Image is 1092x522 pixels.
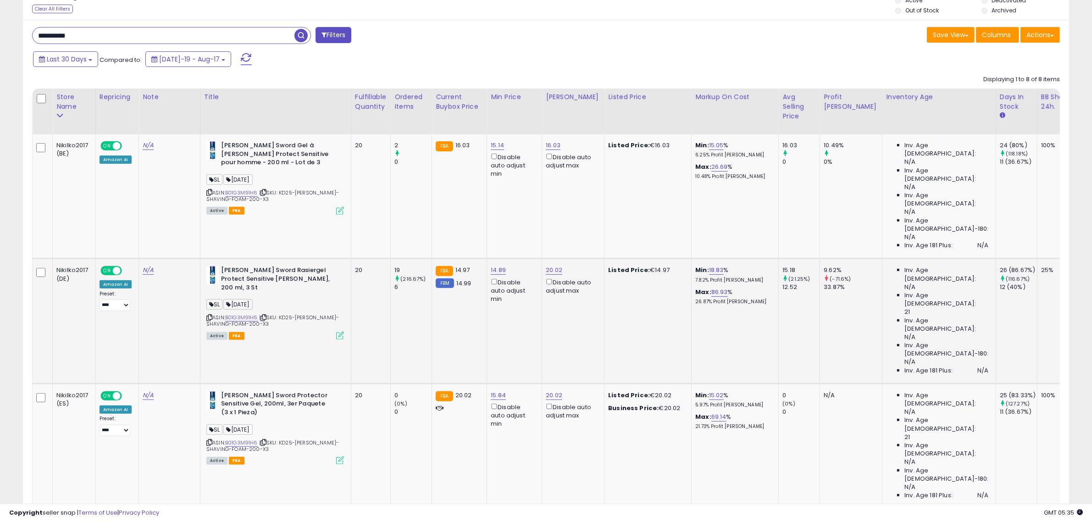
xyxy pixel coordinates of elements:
small: FBA [436,266,453,276]
div: 19 [394,266,432,274]
a: Privacy Policy [119,508,159,517]
span: Inv. Age 181 Plus: [904,241,953,250]
div: 26 (86.67%) [1000,266,1037,274]
div: 0 [394,408,432,416]
div: % [695,163,771,180]
div: Disable auto adjust max [546,402,597,420]
label: Archived [992,6,1017,14]
label: Out of Stock [905,6,939,14]
div: Listed Price [608,92,687,102]
span: Inv. Age [DEMOGRAPHIC_DATA]-180: [904,341,988,358]
div: Nikilko2017 (DE) [56,266,89,283]
span: N/A [904,183,915,191]
div: BB Share 24h. [1041,92,1075,111]
p: 5.97% Profit [PERSON_NAME] [695,402,771,408]
span: N/A [904,283,915,291]
div: N/A [824,391,875,400]
span: FBA [229,332,244,340]
div: Ordered Items [394,92,428,111]
button: Actions [1020,27,1060,43]
div: 11 (36.67%) [1000,408,1037,416]
span: N/A [904,233,915,241]
div: €20.02 [608,404,684,412]
span: | SKU: KD25-[PERSON_NAME]-SHAVING-FOAM-200-X3 [206,189,339,203]
div: % [695,413,771,430]
span: 21 [904,308,910,316]
b: Max: [695,288,711,296]
a: N/A [143,266,154,275]
div: €16.03 [608,141,684,150]
div: Amazon AI [100,155,132,164]
div: Amazon AI [100,405,132,414]
div: 0% [824,158,882,166]
div: Disable auto adjust min [491,152,535,178]
div: 100% [1041,141,1071,150]
p: 26.87% Profit [PERSON_NAME] [695,299,771,305]
span: N/A [904,408,915,416]
div: 9.62% [824,266,882,274]
img: 41F8kfCSLOL._SL40_.jpg [206,141,219,160]
a: 15.14 [491,141,504,150]
a: 86.93 [711,288,728,297]
small: (216.67%) [400,275,426,283]
b: Min: [695,141,709,150]
span: SL [206,174,222,185]
small: FBA [436,141,453,151]
span: Inv. Age [DEMOGRAPHIC_DATA]: [904,317,988,333]
span: Inv. Age [DEMOGRAPHIC_DATA]: [904,191,988,208]
div: ASIN: [206,266,344,339]
span: Last 30 Days [47,55,87,64]
div: Nikilko2017 (ES) [56,391,89,408]
a: 15.05 [709,141,724,150]
a: N/A [143,391,154,400]
span: N/A [977,491,988,500]
span: N/A [904,158,915,166]
div: 25 (83.33%) [1000,391,1037,400]
span: ON [101,267,113,275]
div: % [695,141,771,158]
div: seller snap | | [9,509,159,517]
a: N/A [143,141,154,150]
span: SL [206,424,222,435]
a: 18.83 [709,266,724,275]
div: 100% [1041,391,1071,400]
b: Max: [695,162,711,171]
b: Min: [695,266,709,274]
small: (21.25%) [788,275,810,283]
div: 16.03 [782,141,820,150]
span: 20.02 [455,391,472,400]
span: All listings currently available for purchase on Amazon [206,457,227,465]
img: 41F8kfCSLOL._SL40_.jpg [206,391,219,410]
span: | SKU: KD25-[PERSON_NAME]-SHAVING-FOAM-200-X3 [206,314,339,328]
span: | SKU: KD25-[PERSON_NAME]-SHAVING-FOAM-200-X3 [206,439,339,453]
b: Listed Price: [608,266,650,274]
button: Save View [927,27,975,43]
div: 0 [394,391,432,400]
span: N/A [904,483,915,491]
div: % [695,266,771,283]
div: % [695,391,771,408]
button: Last 30 Days [33,51,98,67]
b: Business Price: [608,404,659,412]
div: 20 [355,391,383,400]
a: 14.89 [491,266,506,275]
div: Repricing [100,92,135,102]
span: N/A [904,458,915,466]
a: Terms of Use [78,508,117,517]
span: ON [101,392,113,400]
small: (0%) [782,400,795,407]
div: % [695,288,771,305]
span: [DATE] [223,424,252,435]
a: 15.84 [491,391,506,400]
div: [PERSON_NAME] [546,92,600,102]
div: Current Buybox Price [436,92,483,111]
div: Min Price [491,92,538,102]
span: Inv. Age [DEMOGRAPHIC_DATA]-180: [904,466,988,483]
p: 6.25% Profit [PERSON_NAME] [695,152,771,158]
div: 20 [355,266,383,274]
span: 14.97 [455,266,470,274]
b: Max: [695,412,711,421]
span: Columns [982,30,1011,39]
span: Inv. Age [DEMOGRAPHIC_DATA]: [904,141,988,158]
span: All listings currently available for purchase on Amazon [206,207,227,215]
